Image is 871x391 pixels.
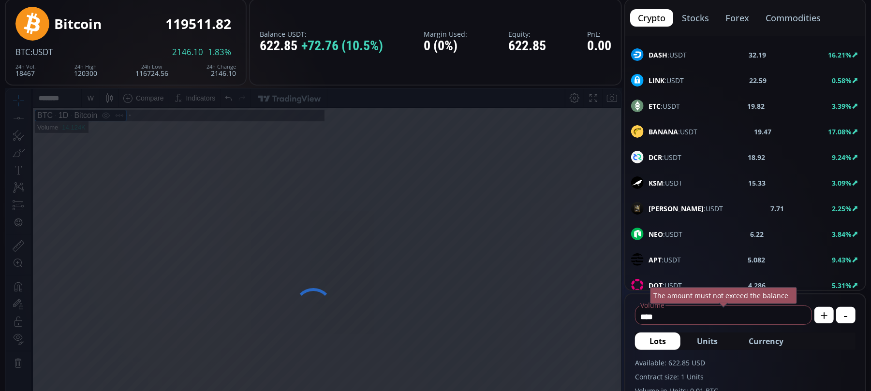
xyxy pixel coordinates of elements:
[508,30,546,38] label: Equity:
[649,153,662,162] b: DCR
[635,358,856,368] label: Available: 622.85 USD
[207,64,236,70] div: 24h Change
[15,46,30,58] span: BTC
[260,39,383,54] div: 622.85
[74,64,97,70] div: 24h High
[771,203,784,214] b: 7.71
[130,5,158,13] div: Compare
[635,372,856,382] label: Contract size: 1 Units
[832,101,852,111] b: 3.39%
[508,39,546,54] div: 622.85
[54,16,102,31] div: Bitcoin
[674,9,717,27] button: stocks
[747,101,765,111] b: 19.82
[649,281,663,290] b: DOT
[260,30,383,38] label: Balance USDT:
[758,9,828,27] button: commodities
[649,127,697,137] span: :USDT
[649,229,682,239] span: :USDT
[748,280,766,290] b: 4.286
[649,152,681,162] span: :USDT
[31,35,52,42] div: Volume
[697,335,718,347] span: Units
[649,101,661,111] b: ETC
[180,5,210,13] div: Indicators
[587,39,611,54] div: 0.00
[832,76,852,85] b: 0.58%
[62,22,91,31] div: Bitcoin
[82,5,88,13] div: W
[172,48,203,57] span: 2146.10
[107,21,120,32] div: More
[832,178,852,188] b: 3.09%
[649,76,664,85] b: LINK
[832,153,852,162] b: 9.24%
[832,230,852,239] b: 3.84%
[165,16,231,31] div: 119511.82
[649,127,678,136] b: BANANA
[649,203,723,214] span: :USDT
[832,255,852,264] b: 9.43%
[649,101,680,111] span: :USDT
[754,127,771,137] b: 19.47
[424,39,468,54] div: 0 (0%)
[635,333,680,350] button: Lots
[650,287,797,304] div: The amount must not exceed the balance
[682,333,732,350] button: Units
[649,230,663,239] b: NEO
[649,255,662,264] b: APT
[93,21,107,32] div: Hide
[748,152,766,162] b: 18.92
[814,307,834,323] button: +
[832,204,852,213] b: 2.25%
[30,46,53,58] span: :USDT
[56,35,79,42] div: 14.124K
[749,75,767,86] b: 22.59
[734,333,798,350] button: Currency
[301,39,383,54] span: +72.76 (10.5%)
[15,64,36,77] div: 18467
[649,50,667,59] b: DASH
[424,30,468,38] label: Margin Used:
[751,229,764,239] b: 6.22
[15,64,36,70] div: 24h Vol.
[135,64,168,70] div: 24h Low
[748,255,765,265] b: 5.082
[832,281,852,290] b: 5.31%
[587,30,611,38] label: PnL:
[649,280,682,290] span: :USDT
[749,50,766,60] b: 32.19
[135,64,168,77] div: 116724.56
[649,178,682,188] span: :USDT
[828,127,852,136] b: 17.08%
[749,178,766,188] b: 15.33
[74,64,97,77] div: 120300
[828,50,852,59] b: 16.21%
[208,48,231,57] span: 1.83%
[649,204,704,213] b: [PERSON_NAME]
[9,129,16,138] div: 
[649,75,684,86] span: :USDT
[47,22,62,31] div: 1D
[749,335,783,347] span: Currency
[649,50,687,60] span: :USDT
[630,9,673,27] button: crypto
[649,255,681,265] span: :USDT
[718,9,757,27] button: forex
[31,22,47,31] div: BTC
[207,64,236,77] div: 2146.10
[650,335,666,347] span: Lots
[649,178,663,188] b: KSM
[836,307,856,323] button: -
